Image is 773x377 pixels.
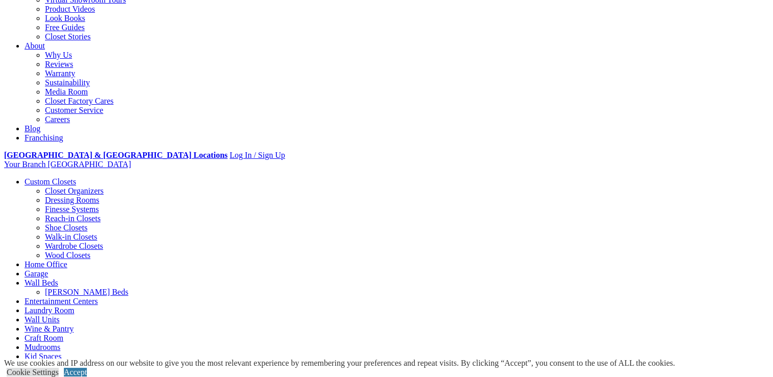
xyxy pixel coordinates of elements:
[4,160,131,169] a: Your Branch [GEOGRAPHIC_DATA]
[25,124,40,133] a: Blog
[45,205,99,214] a: Finesse Systems
[45,186,104,195] a: Closet Organizers
[229,151,285,159] a: Log In / Sign Up
[4,160,45,169] span: Your Branch
[25,306,74,315] a: Laundry Room
[45,60,73,68] a: Reviews
[48,160,131,169] span: [GEOGRAPHIC_DATA]
[45,288,128,296] a: [PERSON_NAME] Beds
[25,334,63,342] a: Craft Room
[25,297,98,305] a: Entertainment Centers
[45,97,113,105] a: Closet Factory Cares
[45,223,87,232] a: Shoe Closets
[25,278,58,287] a: Wall Beds
[4,359,675,368] div: We use cookies and IP address on our website to give you the most relevant experience by remember...
[45,115,70,124] a: Careers
[45,14,85,22] a: Look Books
[25,260,67,269] a: Home Office
[45,106,103,114] a: Customer Service
[45,23,85,32] a: Free Guides
[45,214,101,223] a: Reach-in Closets
[25,269,48,278] a: Garage
[25,41,45,50] a: About
[25,324,74,333] a: Wine & Pantry
[45,78,90,87] a: Sustainability
[45,87,88,96] a: Media Room
[25,177,76,186] a: Custom Closets
[45,51,72,59] a: Why Us
[45,196,99,204] a: Dressing Rooms
[45,69,75,78] a: Warranty
[45,232,97,241] a: Walk-in Closets
[4,151,227,159] a: [GEOGRAPHIC_DATA] & [GEOGRAPHIC_DATA] Locations
[45,242,103,250] a: Wardrobe Closets
[25,352,61,361] a: Kid Spaces
[25,315,59,324] a: Wall Units
[25,133,63,142] a: Franchising
[45,32,90,41] a: Closet Stories
[25,343,60,351] a: Mudrooms
[45,251,90,260] a: Wood Closets
[45,5,95,13] a: Product Videos
[64,368,87,376] a: Accept
[7,368,59,376] a: Cookie Settings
